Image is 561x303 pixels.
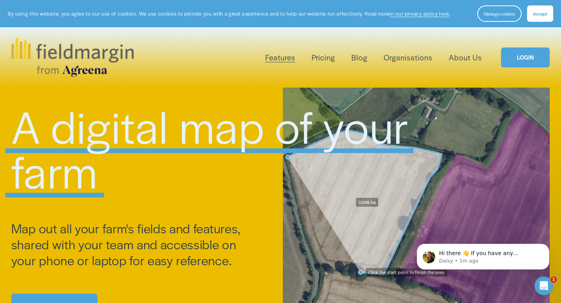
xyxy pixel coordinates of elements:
a: folder dropdown [265,51,295,64]
a: About Us [449,51,482,64]
a: LOGIN [501,48,550,67]
img: fieldmargin.com [11,38,134,77]
a: Blog [351,51,367,64]
span: Accept [533,11,547,17]
button: Accept [527,5,553,22]
iframe: Intercom live chat [535,277,553,295]
span: 1 [550,277,557,283]
button: Manage cookies [477,5,522,22]
a: Organisations [384,51,432,64]
iframe: Intercom notifications message [405,227,561,282]
span: Manage cookies [484,11,515,17]
a: Pricing [312,51,335,64]
a: in our privacy policy here [390,10,450,17]
span: Map out all your farm's fields and features, shared with your team and accessible on your phone o... [11,219,244,269]
span: Features [265,52,295,63]
p: By using this website, you agree to our use of cookies. We use cookies to provide you with a grea... [8,10,451,18]
span: A digital map of your farm [11,94,420,201]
